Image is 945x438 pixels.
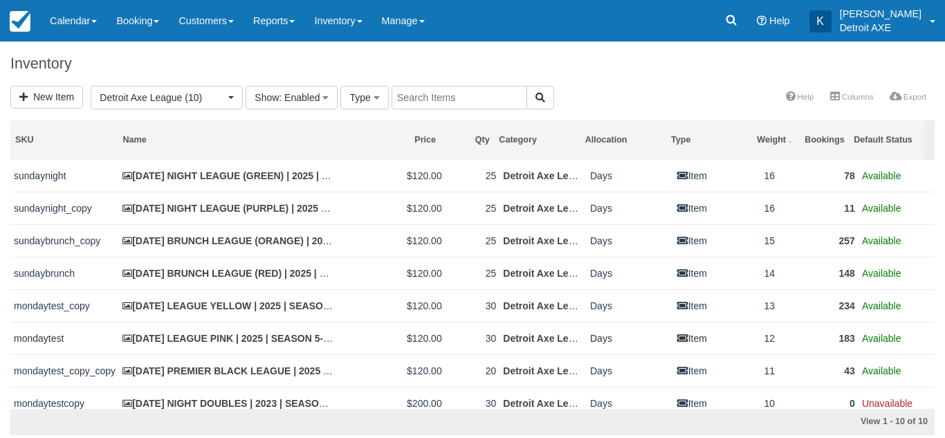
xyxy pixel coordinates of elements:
td: TUESDAY LEAGUE PINK | 2025 | SEASON 5- 7 PM [119,322,336,354]
a: Detroit Axe League [503,203,591,214]
td: $120.00 [337,257,446,289]
a: [DATE] BRUNCH LEAGUE (ORANGE) | 2025 | SEASON 5 - 12:30 PM [122,235,441,246]
td: Unavailable [859,387,935,419]
span: Available [862,203,901,214]
td: 15 [760,224,804,257]
div: Bookings [800,134,844,146]
td: $200.00 [337,387,446,419]
span: Unavailable [862,398,912,409]
a: Detroit Axe League [503,268,591,279]
span: Detroit Axe League (10) [100,91,225,104]
a: 0 [850,398,855,409]
h1: Inventory [10,55,935,72]
td: Available [859,160,935,192]
td: 257 [804,224,859,257]
p: [PERSON_NAME] [840,7,921,21]
td: Available [859,257,935,289]
td: $120.00 [337,224,446,257]
td: Available [859,354,935,387]
a: Detroit Axe League [503,170,591,181]
td: 20 [446,354,500,387]
span: Type [349,92,370,103]
input: Search Items [392,86,527,109]
td: Days [587,224,674,257]
div: Weight [757,134,791,146]
td: Item [674,289,761,322]
div: Name [122,134,328,146]
td: WEDNESDAY NIGHT DOUBLES | 2023 | SEASON 1 - 7 PM [119,387,336,419]
td: 13 [760,289,804,322]
a: 234 [839,300,855,311]
td: 25 [446,257,500,289]
button: Show: Enabled [246,86,338,109]
td: Available [859,289,935,322]
i: Help [757,16,767,26]
span: Help [769,15,790,26]
td: 14 [760,257,804,289]
td: $120.00 [337,289,446,322]
a: Columns [822,87,881,107]
button: Type [340,86,388,109]
td: Detroit Axe League [499,387,587,419]
td: $120.00 [337,160,446,192]
td: Detroit Axe League [499,224,587,257]
span: : Enabled [279,92,320,103]
a: [DATE] NIGHT LEAGUE (GREEN) | 2025 | SEASON 4 - 6 PM [122,170,402,181]
td: Days [587,387,674,419]
td: Item [674,224,761,257]
a: 148 [839,268,855,279]
a: [DATE] NIGHT LEAGUE (PURPLE) | 2025 | SEASON 5 - 6 PM [122,203,407,214]
a: Detroit Axe League [503,300,591,311]
td: 78 [804,160,859,192]
td: Item [674,160,761,192]
td: mondaytest [10,322,119,354]
td: $120.00 [337,322,446,354]
a: 11 [844,203,855,214]
td: MONDAY PREMIER BLACK LEAGUE | 2025 | SEASON 4 - 7 PM [119,354,336,387]
td: mondaytest_copy [10,289,119,322]
td: Available [859,224,935,257]
div: Qty [446,134,490,146]
td: 30 [446,289,500,322]
td: $120.00 [337,192,446,224]
span: Available [862,235,901,246]
a: Help [778,87,822,107]
td: Item [674,257,761,289]
div: K [809,10,832,33]
a: Export [881,87,935,107]
td: 25 [446,192,500,224]
a: New Item [10,86,83,109]
a: 257 [839,235,855,246]
td: Detroit Axe League [499,160,587,192]
td: SUNDAY BRUNCH LEAGUE (RED) | 2025 | SEASON 5 - 12:30 PM [119,257,336,289]
td: 12 [760,322,804,354]
td: sundaynight [10,160,119,192]
td: 25 [446,224,500,257]
td: Item [674,387,761,419]
td: SUNDAY BRUNCH LEAGUE (ORANGE) | 2025 | SEASON 5 - 12:30 PM [119,224,336,257]
td: 0 [804,387,859,419]
div: SKU [15,134,113,146]
td: Detroit Axe League [499,354,587,387]
span: Available [862,268,901,279]
td: Detroit Axe League [499,289,587,322]
td: 148 [804,257,859,289]
td: Item [674,322,761,354]
td: 30 [446,387,500,419]
td: Item [674,192,761,224]
a: 78 [844,170,855,181]
a: [DATE] LEAGUE YELLOW | 2025 | SEASON 5 - 7 PM [122,300,369,311]
div: Allocation [585,134,662,146]
span: Show [255,92,279,103]
td: Days [587,289,674,322]
td: 16 [760,160,804,192]
button: Detroit Axe League (10) [91,86,243,109]
td: Days [587,257,674,289]
a: [DATE] PREMIER BLACK LEAGUE | 2025 | SEASON 4 - 7 PM [122,365,409,376]
ul: More [778,87,935,109]
td: 43 [804,354,859,387]
div: Category [499,134,576,146]
td: Detroit Axe League [499,322,587,354]
td: SUNDAY NIGHT LEAGUE (PURPLE) | 2025 | SEASON 5 - 6 PM [119,192,336,224]
td: Detroit Axe League [499,192,587,224]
